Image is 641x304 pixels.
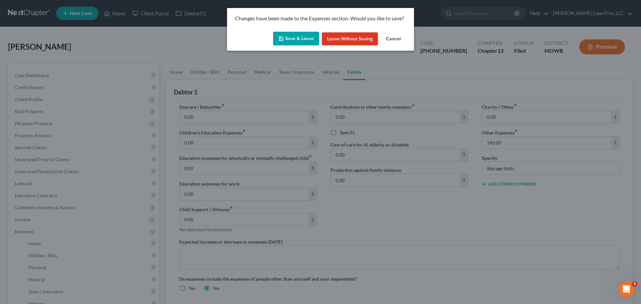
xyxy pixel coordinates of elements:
[618,281,634,297] iframe: Intercom live chat
[381,32,406,46] button: Cancel
[322,32,378,46] button: Leave without Saving
[273,32,319,46] button: Save & Leave
[235,15,406,22] p: Changes have been made to the Expenses section. Would you like to save?
[632,281,637,287] span: 5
